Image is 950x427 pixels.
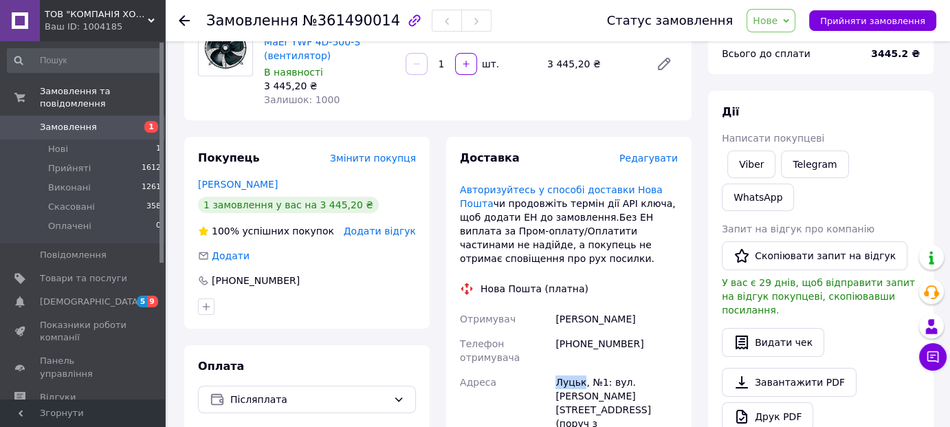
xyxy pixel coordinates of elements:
[210,274,301,287] div: [PHONE_NUMBER]
[607,14,733,28] div: Статус замовлення
[722,241,907,270] button: Скопіювати запит на відгук
[146,201,161,213] span: 358
[40,296,142,308] span: [DEMOGRAPHIC_DATA]
[198,179,278,190] a: [PERSON_NAME]
[344,226,416,237] span: Додати відгук
[40,355,127,380] span: Панель управління
[142,162,161,175] span: 1612
[264,79,395,93] div: 3 445,20 ₴
[40,319,127,344] span: Показники роботи компанії
[460,151,520,164] span: Доставка
[48,143,68,155] span: Нові
[781,151,848,178] a: Telegram
[40,249,107,261] span: Повідомлення
[477,282,592,296] div: Нова Пошта (платна)
[212,226,239,237] span: 100%
[48,162,91,175] span: Прийняті
[264,67,323,78] span: В наявності
[330,153,416,164] span: Змінити покупця
[264,23,368,61] a: Вентилятор осьовий MaEr YWF 4D-500-S (вентилятор)
[753,15,777,26] span: Нове
[460,184,663,209] a: Авторизуйтесь у способі доставки Нова Пошта
[460,338,520,363] span: Телефон отримувача
[230,392,388,407] span: Післяплата
[553,331,681,370] div: [PHONE_NUMBER]
[45,8,148,21] span: ТОВ "КОМПАНІЯ ХОЛОД"
[722,277,915,316] span: У вас є 29 днів, щоб відправити запит на відгук покупцеві, скопіювавши посилання.
[460,377,496,388] span: Адреса
[48,220,91,232] span: Оплачені
[871,48,920,59] b: 3445.2 ₴
[212,250,250,261] span: Додати
[722,105,739,118] span: Дії
[40,85,165,110] span: Замовлення та повідомлення
[48,182,91,194] span: Виконані
[40,121,97,133] span: Замовлення
[727,151,775,178] a: Viber
[722,223,874,234] span: Запит на відгук про компанію
[919,343,947,371] button: Чат з покупцем
[40,272,127,285] span: Товари та послуги
[722,133,824,144] span: Написати покупцеві
[478,57,500,71] div: шт.
[809,10,936,31] button: Прийняти замовлення
[542,54,645,74] div: 3 445,20 ₴
[147,296,158,307] span: 9
[460,183,678,265] div: чи продовжіть термін дії АРІ ключа, щоб додати ЕН до замовлення.Без ЕН виплата за Пром-оплату/Опл...
[7,48,162,73] input: Пошук
[40,391,76,404] span: Відгуки
[264,94,340,105] span: Залишок: 1000
[45,21,165,33] div: Ваш ID: 1004185
[460,314,516,325] span: Отримувач
[179,14,190,28] div: Повернутися назад
[722,184,794,211] a: WhatsApp
[199,25,252,72] img: Вентилятор осьовий MaEr YWF 4D-500-S (вентилятор)
[156,143,161,155] span: 1
[722,328,824,357] button: Видати чек
[198,151,260,164] span: Покупець
[619,153,678,164] span: Редагувати
[198,224,334,238] div: успішних покупок
[820,16,925,26] span: Прийняти замовлення
[156,220,161,232] span: 0
[198,197,379,213] div: 1 замовлення у вас на 3 445,20 ₴
[137,296,148,307] span: 5
[206,12,298,29] span: Замовлення
[722,48,810,59] span: Всього до сплати
[142,182,161,194] span: 1261
[722,368,857,397] a: Завантажити PDF
[48,201,95,213] span: Скасовані
[144,121,158,133] span: 1
[650,50,678,78] a: Редагувати
[553,307,681,331] div: [PERSON_NAME]
[302,12,400,29] span: №361490014
[198,360,244,373] span: Оплата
